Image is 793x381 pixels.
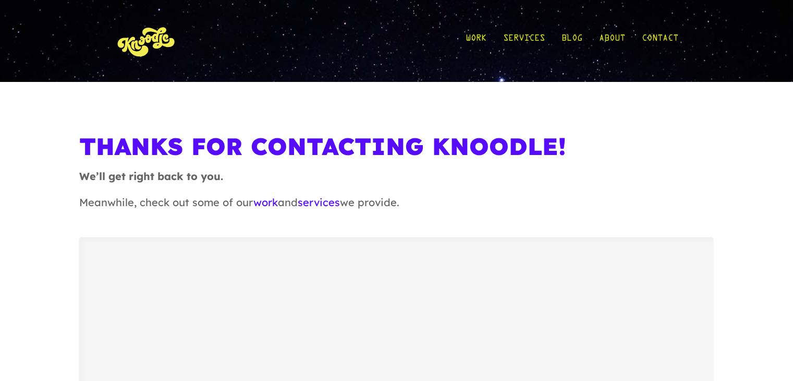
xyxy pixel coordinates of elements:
img: KnoLogo(yellow) [115,17,178,65]
h1: Thanks For Contacting Knoodle! [79,132,714,169]
a: Blog [562,17,582,65]
strong: We’ll get right back to you. [79,170,223,183]
p: Meanwhile, check out some of our and we provide. [79,195,714,221]
a: Services [503,17,545,65]
a: Work [466,17,486,65]
a: About [599,17,625,65]
a: work [253,196,278,209]
a: services [298,196,340,209]
a: Contact [642,17,678,65]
